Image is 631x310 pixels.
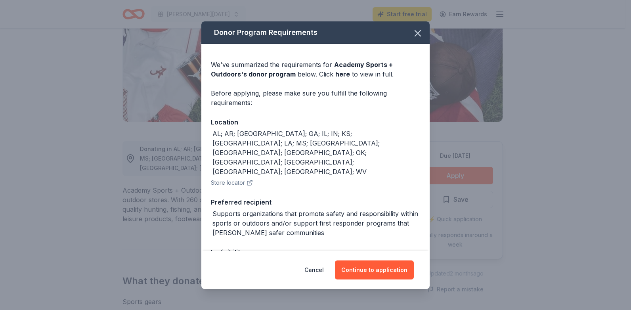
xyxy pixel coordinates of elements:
div: Before applying, please make sure you fulfill the following requirements: [211,88,420,107]
div: Donor Program Requirements [201,21,430,44]
div: Preferred recipient [211,197,420,207]
a: here [335,69,350,79]
div: We've summarized the requirements for below. Click to view in full. [211,60,420,79]
button: Store locator [211,178,253,188]
button: Continue to application [335,260,414,279]
div: Supports organizations that promote safety and responsibility within sports or outdoors and/or su... [212,209,420,237]
div: Ineligibility [211,247,420,257]
div: Location [211,117,420,127]
button: Cancel [304,260,324,279]
div: AL; AR; [GEOGRAPHIC_DATA]; GA; IL; IN; KS; [GEOGRAPHIC_DATA]; LA; MS; [GEOGRAPHIC_DATA]; [GEOGRAP... [212,129,420,176]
